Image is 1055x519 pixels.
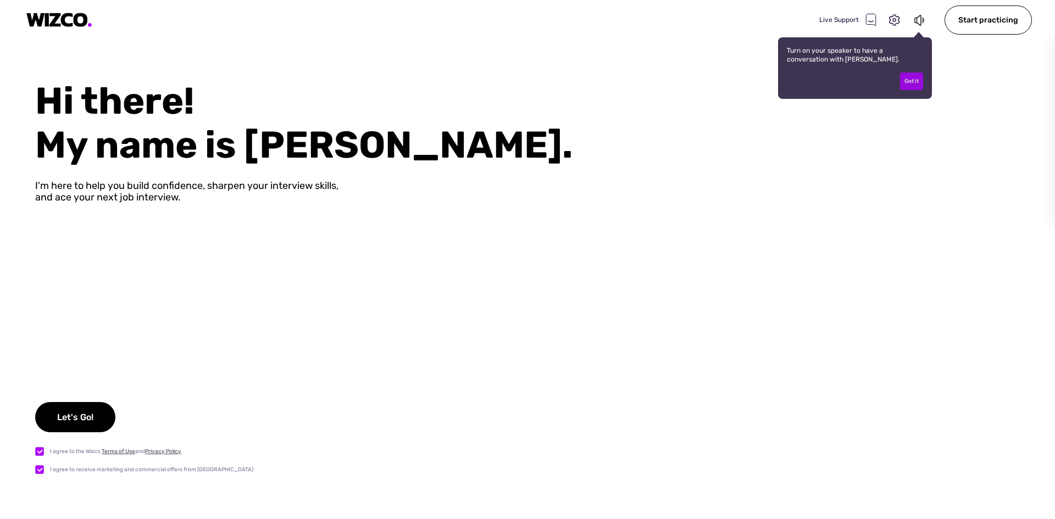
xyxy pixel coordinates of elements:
[35,180,338,203] div: I'm here to help you build confidence, sharpen your interview skills, and ace your next job inter...
[778,37,932,99] div: Turn on your speaker to have a conversation with [PERSON_NAME].
[819,13,876,26] div: Live Support
[35,402,115,432] div: Let's Go!
[945,5,1032,35] div: Start practicing
[50,465,253,474] div: I agree to receive marketing and commercial offers from [GEOGRAPHIC_DATA]
[26,13,92,27] img: logo
[50,447,181,456] div: I agree to the Wizco and
[900,72,923,90] div: Got it
[102,448,135,455] a: Terms of Use
[35,79,1055,167] div: Hi there! My name is [PERSON_NAME].
[145,448,181,455] a: Privacy Policy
